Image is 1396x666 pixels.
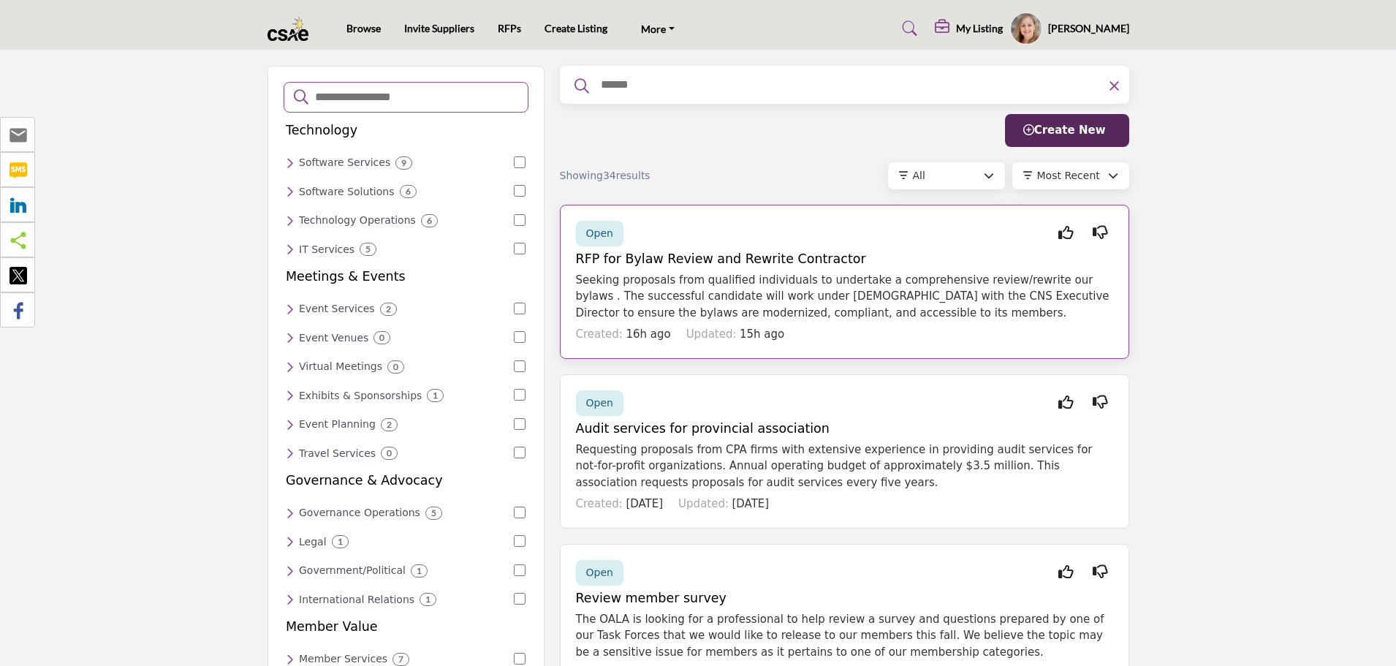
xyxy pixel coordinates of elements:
[404,22,474,34] a: Invite Suppliers
[514,214,526,226] input: Select Technology Operations
[286,473,443,488] h5: Governance & Advocacy
[514,185,526,197] input: Select Software Solutions
[411,564,428,578] div: 1 Results For Government/Political
[299,447,376,460] h6: Travel planning and management services
[678,497,729,510] span: Updated:
[299,156,390,169] h6: Software development and support services
[626,328,670,341] span: 16h ago
[631,18,685,39] a: More
[365,244,371,254] b: 5
[299,214,416,227] h6: Services for managing technology operations
[299,564,406,577] h6: Services related to government and political affairs
[299,536,327,548] h6: Legal services and support
[398,654,403,665] b: 7
[1023,124,1106,137] span: Create New
[299,594,414,606] h6: Services for managing international relations
[586,227,613,239] span: Open
[1005,114,1129,147] button: Create New
[401,158,406,168] b: 9
[545,22,607,34] a: Create Listing
[420,593,436,606] div: 1 Results For International Relations
[299,303,375,315] h6: Comprehensive event management services
[935,20,1003,37] div: My Listing
[346,22,381,34] a: Browse
[395,156,412,170] div: 9 Results For Software Services
[913,170,925,181] span: All
[1058,402,1074,403] i: Interested
[431,508,436,518] b: 5
[1037,170,1100,181] span: Most Recent
[603,170,616,181] span: 34
[406,186,411,197] b: 6
[514,535,526,547] input: Select Legal
[1093,402,1108,403] i: Not Interested
[576,272,1113,322] p: Seeking proposals from qualified individuals to undertake a comprehensive review/rewrite our byla...
[417,566,422,576] b: 1
[381,447,398,460] div: 0 Results For Travel Services
[379,333,384,343] b: 0
[576,328,623,341] span: Created:
[427,389,444,402] div: 1 Results For Exhibits & Sponsorships
[387,420,392,430] b: 2
[299,332,368,344] h6: Venues for hosting events
[576,251,1113,267] h5: RFP for Bylaw Review and Rewrite Contractor
[268,17,316,41] img: site Logo
[299,243,354,256] h6: IT services and support
[427,216,432,226] b: 6
[286,123,357,138] h5: Technology
[514,243,526,254] input: Select IT Services
[576,611,1113,661] p: The OALA is looking for a professional to help review a survey and questions prepared by one of o...
[433,390,438,401] b: 1
[286,619,378,635] h5: Member Value
[956,22,1003,35] h5: My Listing
[400,185,417,198] div: 6 Results For Software Solutions
[299,186,395,198] h6: Software solutions and applications
[425,594,430,605] b: 1
[498,22,521,34] a: RFPs
[286,269,406,284] h5: Meetings & Events
[576,442,1113,491] p: Requesting proposals from CPA firms with extensive experience in providing audit services for not...
[740,328,784,341] span: 15h ago
[360,243,376,256] div: 5 Results For IT Services
[576,591,1113,606] h5: Review member survey
[626,497,663,510] span: [DATE]
[393,362,398,372] b: 0
[576,497,623,510] span: Created:
[299,653,387,665] h6: Member-focused services and support
[514,507,526,518] input: Select Governance Operations
[373,331,390,344] div: 0 Results For Event Venues
[1093,232,1108,233] i: Not Interested
[421,214,438,227] div: 6 Results For Technology Operations
[576,421,1113,436] h5: Audit services for provincial association
[732,497,769,510] span: [DATE]
[514,593,526,605] input: Select International Relations
[386,304,391,314] b: 2
[514,156,526,168] input: Select Software Services
[387,360,404,374] div: 0 Results For Virtual Meetings
[1048,21,1129,36] h5: [PERSON_NAME]
[392,653,409,666] div: 7 Results For Member Services
[299,360,382,373] h6: Virtual meeting platforms and services
[586,567,613,578] span: Open
[514,360,526,372] input: Select Virtual Meetings
[381,418,398,431] div: 2 Results For Event Planning
[560,168,731,183] div: Showing results
[514,653,526,665] input: Select Member Services
[514,447,526,458] input: Select Travel Services
[299,390,422,402] h6: Exhibition and sponsorship services
[514,331,526,343] input: Select Event Venues
[888,17,927,40] a: Search
[686,328,737,341] span: Updated:
[586,397,613,409] span: Open
[425,507,442,520] div: 5 Results For Governance Operations
[314,88,518,107] input: Search Categories
[1010,12,1042,45] button: Show hide supplier dropdown
[387,448,392,458] b: 0
[338,537,343,547] b: 1
[299,507,420,519] h6: Services for effective governance operations
[1058,232,1074,233] i: Interested
[299,418,376,431] h6: Professional event planning services
[514,564,526,576] input: Select Government/Political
